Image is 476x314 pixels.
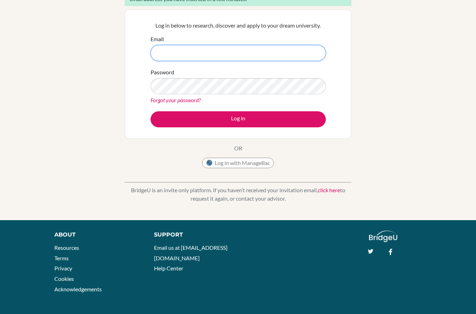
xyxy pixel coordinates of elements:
[151,111,326,127] button: Log in
[154,265,183,271] a: Help Center
[54,265,72,271] a: Privacy
[125,186,351,203] p: BridgeU is an invite only platform. If you haven’t received your invitation email, to request it ...
[54,275,74,282] a: Cookies
[54,231,138,239] div: About
[151,35,164,43] label: Email
[318,187,340,193] a: click here
[234,144,242,152] p: OR
[154,231,231,239] div: Support
[54,255,69,261] a: Terms
[369,231,397,242] img: logo_white@2x-f4f0deed5e89b7ecb1c2cc34c3e3d731f90f0f143d5ea2071677605dd97b5244.png
[54,244,79,251] a: Resources
[151,97,201,103] a: Forgot your password?
[154,244,228,261] a: Email us at [EMAIL_ADDRESS][DOMAIN_NAME]
[151,68,174,76] label: Password
[54,286,102,292] a: Acknowledgements
[202,158,274,168] button: Log in with ManageBac
[151,21,326,30] p: Log in below to research, discover and apply to your dream university.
